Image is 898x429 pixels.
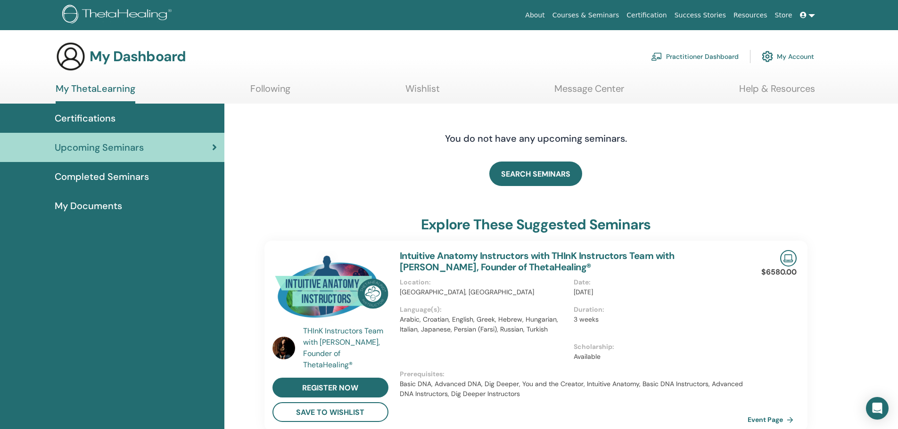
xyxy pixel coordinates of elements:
[866,397,889,420] div: Open Intercom Messenger
[303,325,390,371] a: THInK Instructors Team with [PERSON_NAME], Founder of ThetaHealing®
[400,250,675,273] a: Intuitive Anatomy Instructors with THInK Instructors Team with [PERSON_NAME], Founder of ThetaHea...
[574,277,742,287] p: Date :
[521,7,548,24] a: About
[272,378,388,397] a: register now
[55,140,144,154] span: Upcoming Seminars
[761,267,797,278] p: $6580.00
[730,7,771,24] a: Resources
[400,277,568,287] p: Location :
[400,315,568,334] p: Arabic, Croatian, English, Greek, Hebrew, Hungarian, Italian, Japanese, Persian (Farsi), Russian,...
[554,83,624,101] a: Message Center
[56,41,86,72] img: generic-user-icon.jpg
[400,379,748,399] p: Basic DNA, Advanced DNA, Dig Deeper, You and the Creator, Intuitive Anatomy, Basic DNA Instructor...
[739,83,815,101] a: Help & Resources
[574,287,742,297] p: [DATE]
[574,352,742,362] p: Available
[302,383,358,393] span: register now
[651,52,662,61] img: chalkboard-teacher.svg
[56,83,135,104] a: My ThetaLearning
[651,46,739,67] a: Practitioner Dashboard
[62,5,175,26] img: logo.png
[55,111,115,125] span: Certifications
[671,7,730,24] a: Success Stories
[501,169,570,179] span: SEARCH SEMINARS
[574,342,742,352] p: Scholarship :
[272,250,388,328] img: Intuitive Anatomy Instructors
[250,83,290,101] a: Following
[400,369,748,379] p: Prerequisites :
[762,46,814,67] a: My Account
[272,402,388,422] button: save to wishlist
[574,315,742,324] p: 3 weeks
[55,170,149,184] span: Completed Seminars
[549,7,623,24] a: Courses & Seminars
[387,133,684,144] h4: You do not have any upcoming seminars.
[762,49,773,65] img: cog.svg
[55,199,122,213] span: My Documents
[90,48,186,65] h3: My Dashboard
[623,7,670,24] a: Certification
[771,7,796,24] a: Store
[405,83,440,101] a: Wishlist
[489,162,582,186] a: SEARCH SEMINARS
[272,337,295,359] img: default.jpg
[574,305,742,315] p: Duration :
[421,216,651,233] h3: explore these suggested seminars
[400,287,568,297] p: [GEOGRAPHIC_DATA], [GEOGRAPHIC_DATA]
[748,413,797,427] a: Event Page
[400,305,568,315] p: Language(s) :
[780,250,797,267] img: Live Online Seminar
